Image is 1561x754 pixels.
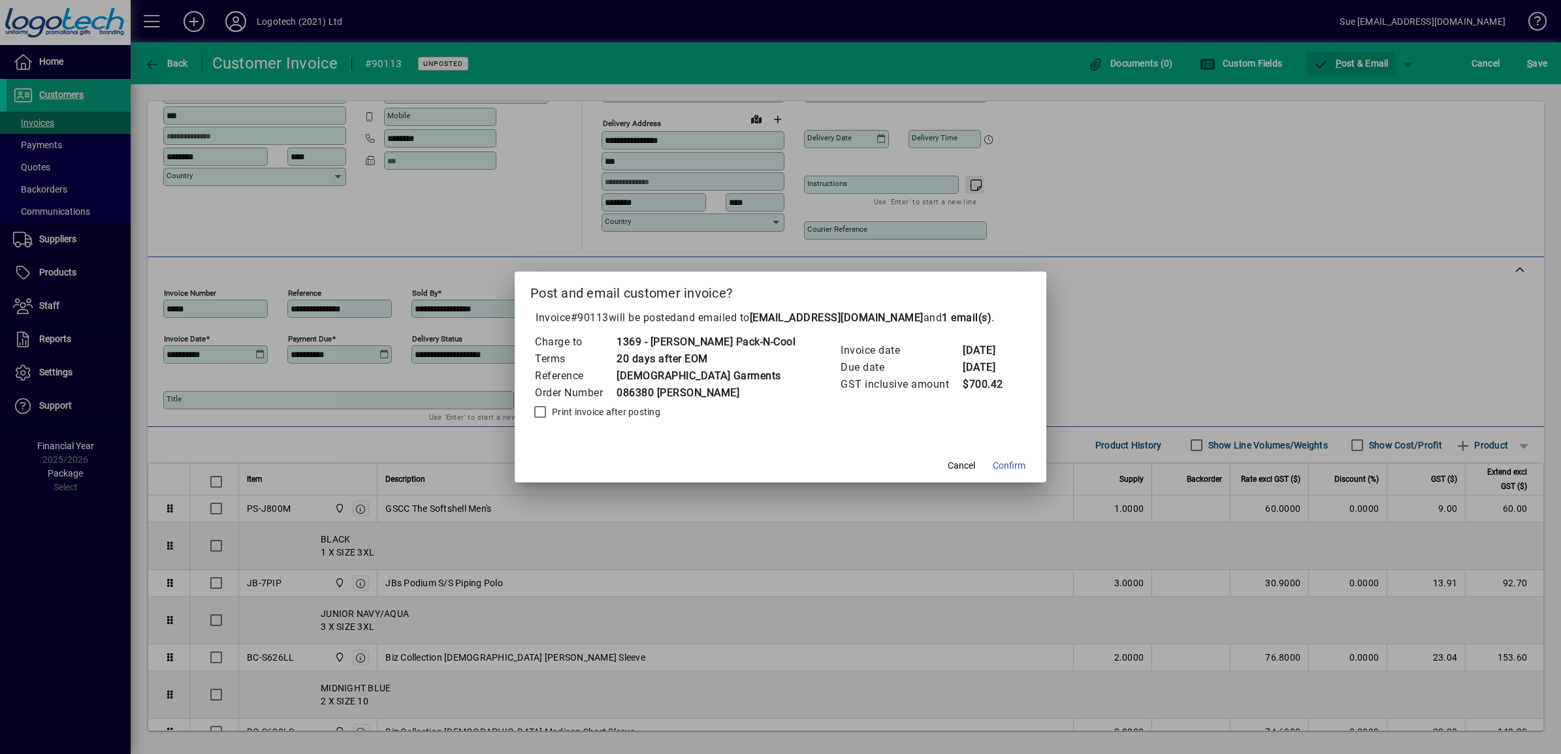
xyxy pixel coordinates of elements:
b: 1 email(s) [942,311,991,324]
span: Cancel [948,459,975,473]
td: 1369 - [PERSON_NAME] Pack-N-Cool [616,334,796,351]
label: Print invoice after posting [549,405,660,418]
td: 086380 [PERSON_NAME] [616,385,796,401]
td: [DEMOGRAPHIC_DATA] Garments [616,368,796,385]
td: Due date [840,359,962,376]
td: [DATE] [962,342,1014,359]
b: [EMAIL_ADDRESS][DOMAIN_NAME] [750,311,924,324]
td: GST inclusive amount [840,376,962,393]
td: Charge to [534,334,616,351]
span: and emailed to [677,311,992,324]
h2: Post and email customer invoice? [515,272,1046,309]
td: [DATE] [962,359,1014,376]
td: $700.42 [962,376,1014,393]
td: Invoice date [840,342,962,359]
td: Order Number [534,385,616,401]
td: Terms [534,351,616,368]
td: 20 days after EOM [616,351,796,368]
td: Reference [534,368,616,385]
span: and [924,311,992,324]
button: Confirm [988,454,1031,477]
p: Invoice will be posted . [530,310,1031,326]
button: Cancel [941,454,982,477]
span: Confirm [993,459,1025,473]
span: #90113 [571,311,609,324]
